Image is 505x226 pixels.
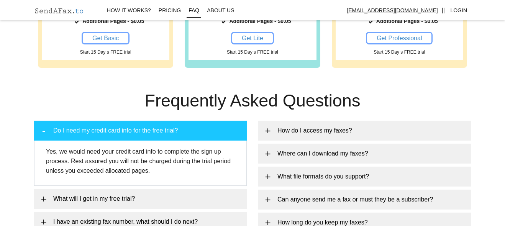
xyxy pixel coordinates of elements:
a: Pricing [155,2,185,20]
a: Can anyone send me a fax or must they be a subscriber? [258,190,471,210]
u: [EMAIL_ADDRESS][DOMAIN_NAME] [347,7,438,13]
a: How do I access my faxes? [258,121,471,141]
span: Get Basic [92,35,119,41]
span: Get Lite [242,35,263,41]
span: Additional Pages - $0.05 [376,18,438,24]
h2: Frequently Asked Questions [141,91,365,110]
span: Additional Pages - $0.05 [229,18,291,24]
a: What file formats do you support? [258,167,471,187]
span: Get Professional [377,35,422,41]
a: What will I get in my free trial? [34,189,247,209]
span: Start 15 Day s FREE trial [80,49,131,55]
span: Additional Pages - $0.05 [82,18,144,24]
p: Yes, we would need your credit card info to complete the sign up process. Rest assured you will n... [46,147,235,175]
a: Login [446,2,471,20]
a: About Us [203,2,238,20]
a: [EMAIL_ADDRESS][DOMAIN_NAME] [343,2,441,20]
a: How It works? [103,2,155,20]
a: FAQ [185,2,203,20]
a: Where can I download my faxes? [258,144,471,164]
span: Start 15 Day s FREE trial [374,49,425,55]
a: Do I need my credit card info for the free trial? [34,121,247,141]
span: Start 15 Day s FREE trial [227,49,278,55]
